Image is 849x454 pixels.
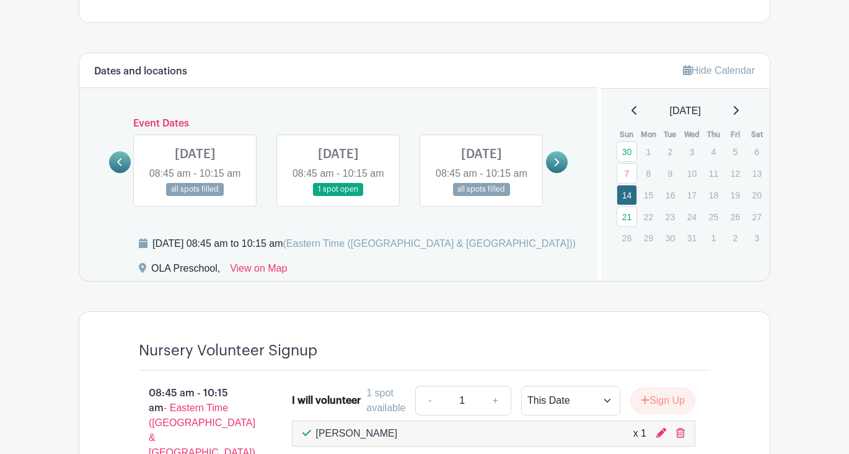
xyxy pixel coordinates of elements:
button: Sign Up [630,388,695,414]
span: (Eastern Time ([GEOGRAPHIC_DATA] & [GEOGRAPHIC_DATA])) [283,238,576,249]
p: 9 [660,164,680,183]
a: - [415,386,444,416]
p: 12 [725,164,746,183]
p: 2 [725,228,746,247]
p: 19 [725,185,746,205]
p: 20 [747,185,767,205]
p: 4 [703,142,724,161]
p: 15 [638,185,659,205]
p: 13 [747,164,767,183]
a: 14 [617,185,637,205]
a: Hide Calendar [683,65,755,76]
th: Sat [746,128,768,141]
div: I will volunteer [292,393,361,408]
p: 16 [660,185,680,205]
p: 30 [660,228,680,247]
a: View on Map [230,261,287,281]
th: Tue [659,128,681,141]
div: [DATE] 08:45 am to 10:15 am [152,236,576,251]
th: Fri [724,128,746,141]
p: 18 [703,185,724,205]
p: 11 [703,164,724,183]
div: OLA Preschool, [151,261,220,281]
p: 2 [660,142,680,161]
a: 30 [617,141,637,162]
th: Thu [703,128,724,141]
p: 1 [638,142,659,161]
p: 22 [638,207,659,226]
a: + [480,386,511,416]
h6: Dates and locations [94,66,187,78]
p: [PERSON_NAME] [316,426,398,441]
p: 6 [747,142,767,161]
p: 10 [682,164,702,183]
p: 25 [703,207,724,226]
p: 3 [682,142,702,161]
th: Wed [681,128,703,141]
p: 27 [747,207,767,226]
div: 1 spot available [366,386,405,416]
th: Sun [616,128,638,141]
div: x 1 [633,426,646,441]
th: Mon [638,128,659,141]
p: 3 [747,228,767,247]
a: 7 [617,163,637,184]
h4: Nursery Volunteer Signup [139,342,317,360]
h6: Event Dates [131,118,546,130]
p: 26 [725,207,746,226]
p: 17 [682,185,702,205]
a: 21 [617,207,637,227]
p: 1 [703,228,724,247]
p: 28 [617,228,637,247]
p: 29 [638,228,659,247]
p: 31 [682,228,702,247]
p: 24 [682,207,702,226]
span: [DATE] [670,104,701,118]
p: 5 [725,142,746,161]
p: 8 [638,164,659,183]
p: 23 [660,207,680,226]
